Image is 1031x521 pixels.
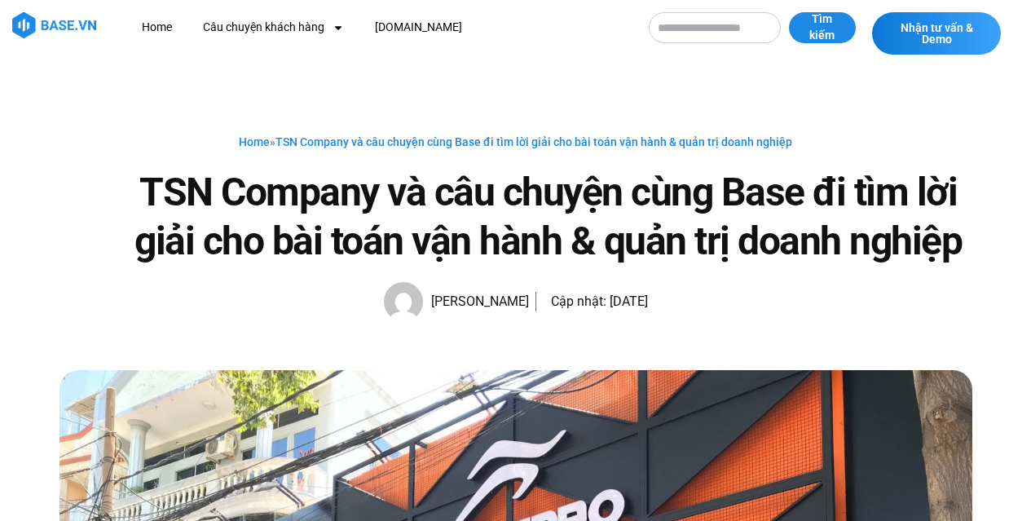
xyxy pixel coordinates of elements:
h1: TSN Company và câu chuyện cùng Base đi tìm lời giải cho bài toán vận hành & quản trị doanh nghiệp [125,168,972,266]
img: Picture of Hạnh Hoàng [384,282,423,321]
span: TSN Company và câu chuyện cùng Base đi tìm lời giải cho bài toán vận hành & quản trị doanh nghiệp [275,135,792,148]
a: Nhận tư vấn & Demo [872,12,1001,55]
button: Tìm kiếm [789,12,856,43]
time: [DATE] [610,294,648,309]
a: Picture of Hạnh Hoàng [PERSON_NAME] [384,282,529,321]
span: Tìm kiếm [805,11,839,43]
nav: Menu [130,12,633,42]
a: [DOMAIN_NAME] [363,12,474,42]
a: Câu chuyện khách hàng [191,12,356,42]
span: [PERSON_NAME] [423,290,529,313]
span: » [239,135,792,148]
a: Home [239,135,270,148]
span: Cập nhật: [551,294,606,309]
a: Home [130,12,184,42]
span: Nhận tư vấn & Demo [888,22,985,45]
